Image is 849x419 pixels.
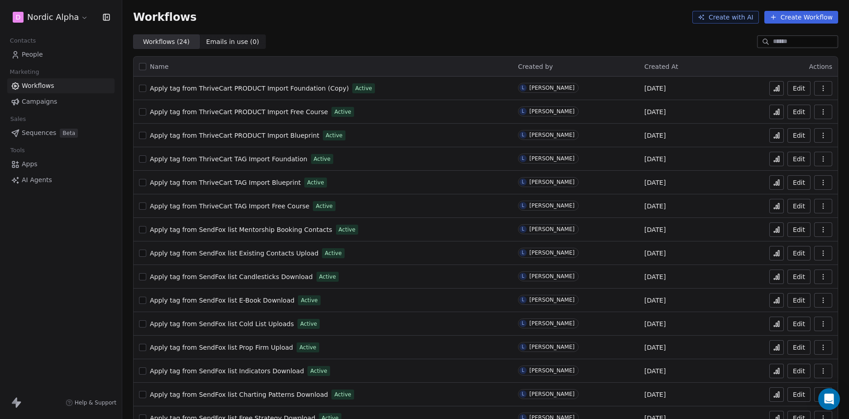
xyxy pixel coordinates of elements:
[150,344,293,351] span: Apply tag from SendFox list Prop Firm Upload
[150,132,319,139] span: Apply tag from ThriveCart PRODUCT Import Blueprint
[6,65,43,79] span: Marketing
[307,178,324,187] span: Active
[787,152,811,166] button: Edit
[529,297,575,303] div: [PERSON_NAME]
[644,84,666,93] span: [DATE]
[787,128,811,143] button: Edit
[7,157,115,172] a: Apps
[150,107,328,116] a: Apply tag from ThriveCart PRODUCT Import Free Course
[310,367,327,375] span: Active
[522,249,524,256] div: L
[787,340,811,355] button: Edit
[644,272,666,281] span: [DATE]
[6,34,40,48] span: Contacts
[644,319,666,328] span: [DATE]
[787,81,811,96] button: Edit
[644,296,666,305] span: [DATE]
[339,226,355,234] span: Active
[787,293,811,308] button: Edit
[150,272,313,281] a: Apply tag from SendFox list Candlesticks Download
[11,10,90,25] button: DNordic Alpha
[529,273,575,279] div: [PERSON_NAME]
[334,390,351,399] span: Active
[150,154,307,164] a: Apply tag from ThriveCart TAG Import Foundation
[522,131,524,139] div: L
[150,273,313,280] span: Apply tag from SendFox list Candlesticks Download
[319,273,336,281] span: Active
[150,320,294,327] span: Apply tag from SendFox list Cold List Uploads
[150,225,332,234] a: Apply tag from SendFox list Mentorship Booking Contacts
[518,63,553,70] span: Created by
[787,246,811,260] button: Edit
[529,391,575,397] div: [PERSON_NAME]
[150,202,309,211] a: Apply tag from ThriveCart TAG Import Free Course
[133,11,197,24] span: Workflows
[16,13,21,22] span: D
[150,178,301,187] a: Apply tag from ThriveCart TAG Import Blueprint
[522,202,524,209] div: L
[150,391,328,398] span: Apply tag from SendFox list Charting Patterns Download
[529,85,575,91] div: [PERSON_NAME]
[22,81,54,91] span: Workflows
[787,105,811,119] a: Edit
[522,84,524,92] div: L
[22,159,38,169] span: Apps
[6,112,30,126] span: Sales
[529,132,575,138] div: [PERSON_NAME]
[75,399,116,406] span: Help & Support
[529,155,575,162] div: [PERSON_NAME]
[522,273,524,280] div: L
[316,202,332,210] span: Active
[299,343,316,352] span: Active
[7,125,115,140] a: SequencesBeta
[27,11,79,23] span: Nordic Alpha
[522,390,524,398] div: L
[787,175,811,190] button: Edit
[787,222,811,237] button: Edit
[326,131,342,140] span: Active
[314,155,331,163] span: Active
[644,131,666,140] span: [DATE]
[6,144,29,157] span: Tools
[7,47,115,62] a: People
[22,128,56,138] span: Sequences
[787,387,811,402] button: Edit
[522,320,524,327] div: L
[7,78,115,93] a: Workflows
[644,107,666,116] span: [DATE]
[150,62,168,72] span: Name
[301,296,317,304] span: Active
[529,108,575,115] div: [PERSON_NAME]
[22,97,57,106] span: Campaigns
[60,129,78,138] span: Beta
[787,364,811,378] a: Edit
[66,399,116,406] a: Help & Support
[787,199,811,213] button: Edit
[150,296,294,305] a: Apply tag from SendFox list E-Book Download
[522,367,524,374] div: L
[644,343,666,352] span: [DATE]
[22,175,52,185] span: AI Agents
[692,11,759,24] button: Create with AI
[529,250,575,256] div: [PERSON_NAME]
[529,226,575,232] div: [PERSON_NAME]
[644,225,666,234] span: [DATE]
[22,50,43,59] span: People
[150,226,332,233] span: Apply tag from SendFox list Mentorship Booking Contacts
[522,226,524,233] div: L
[818,388,840,410] div: Open Intercom Messenger
[300,320,317,328] span: Active
[522,343,524,351] div: L
[150,84,349,93] a: Apply tag from ThriveCart PRODUCT Import Foundation (Copy)
[522,178,524,186] div: L
[355,84,372,92] span: Active
[150,85,349,92] span: Apply tag from ThriveCart PRODUCT Import Foundation (Copy)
